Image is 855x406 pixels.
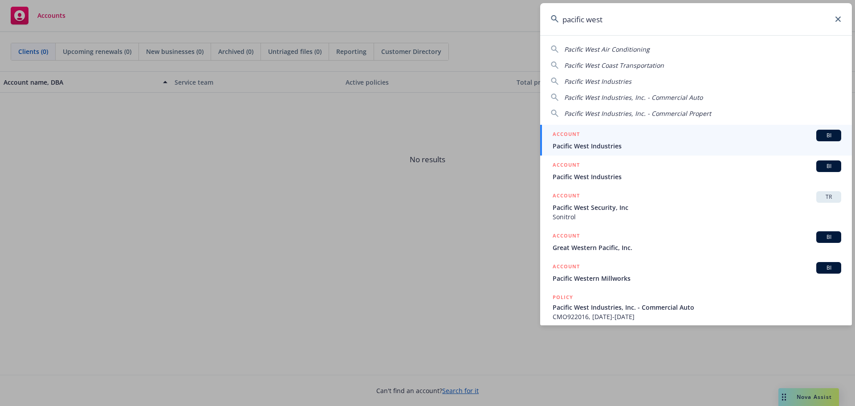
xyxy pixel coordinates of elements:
a: ACCOUNTBIPacific Western Millworks [540,257,852,288]
span: Pacific West Industries [553,172,841,181]
span: BI [820,264,838,272]
h5: ACCOUNT [553,130,580,140]
span: Pacific West Air Conditioning [564,45,650,53]
a: ACCOUNTBIPacific West Industries [540,156,852,186]
h5: ACCOUNT [553,262,580,273]
a: ACCOUNTBIGreat Western Pacific, Inc. [540,226,852,257]
span: CMO922016, [DATE]-[DATE] [553,312,841,321]
span: BI [820,131,838,139]
span: TR [820,193,838,201]
span: Pacific West Industries, Inc. - Commercial Auto [553,303,841,312]
span: Great Western Pacific, Inc. [553,243,841,252]
a: ACCOUNTTRPacific West Security, IncSonitrol [540,186,852,226]
h5: POLICY [553,293,573,302]
span: Pacific West Industries [553,141,841,151]
span: Sonitrol [553,212,841,221]
a: ACCOUNTBIPacific West Industries [540,125,852,156]
a: POLICYPacific West Industries, Inc. - Commercial AutoCMO922016, [DATE]-[DATE] [540,288,852,326]
span: Pacific West Coast Transportation [564,61,664,70]
span: Pacific West Industries, Inc. - Commercial Auto [564,93,703,102]
span: BI [820,233,838,241]
span: Pacific West Security, Inc [553,203,841,212]
input: Search... [540,3,852,35]
span: Pacific Western Millworks [553,274,841,283]
h5: ACCOUNT [553,231,580,242]
h5: ACCOUNT [553,191,580,202]
span: BI [820,162,838,170]
h5: ACCOUNT [553,160,580,171]
span: Pacific West Industries, Inc. - Commercial Propert [564,109,711,118]
span: Pacific West Industries [564,77,631,86]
